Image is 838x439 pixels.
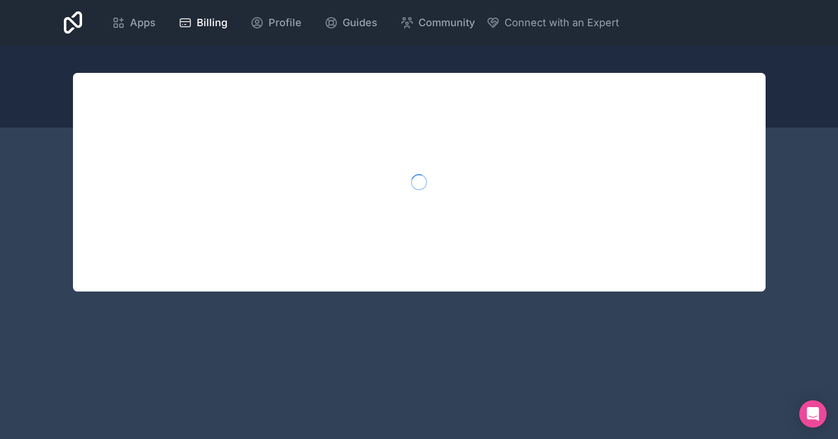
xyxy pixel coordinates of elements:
[130,15,156,31] span: Apps
[197,15,227,31] span: Billing
[343,15,377,31] span: Guides
[269,15,302,31] span: Profile
[315,10,387,35] a: Guides
[169,10,237,35] a: Billing
[103,10,165,35] a: Apps
[799,400,827,428] div: Open Intercom Messenger
[391,10,484,35] a: Community
[505,15,619,31] span: Connect with an Expert
[241,10,311,35] a: Profile
[418,15,475,31] span: Community
[486,15,619,31] button: Connect with an Expert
